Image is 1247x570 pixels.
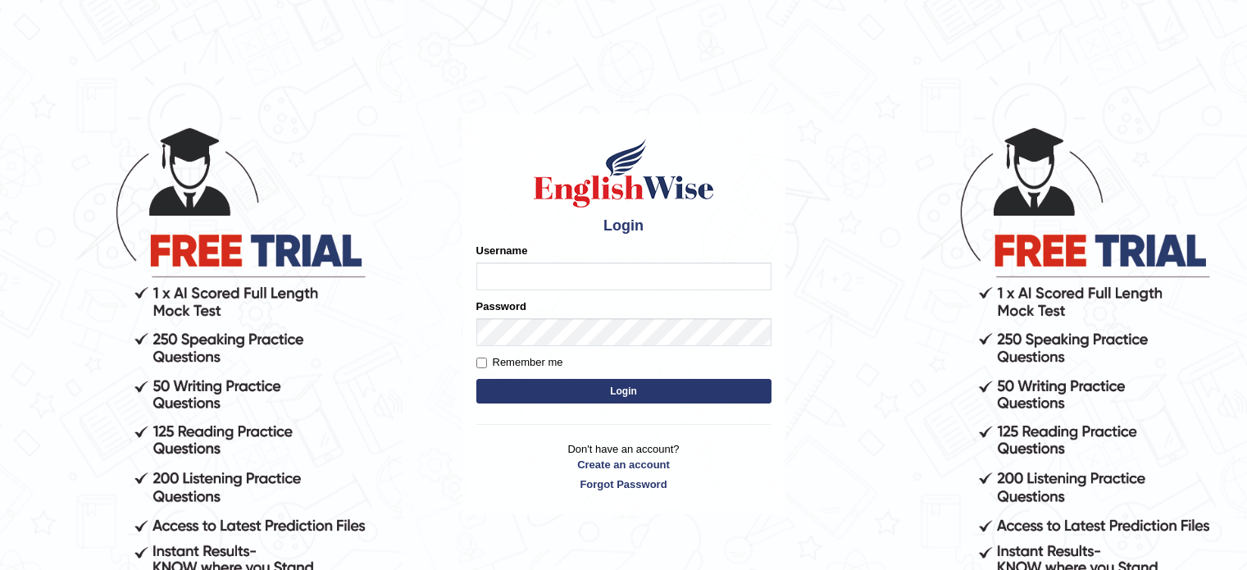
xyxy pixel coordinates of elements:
label: Remember me [476,354,563,371]
a: Forgot Password [476,477,771,492]
p: Don't have an account? [476,441,771,492]
label: Password [476,299,526,314]
input: Remember me [476,358,487,368]
label: Username [476,243,528,258]
button: Login [476,379,771,404]
h4: Login [476,218,771,235]
img: Logo of English Wise sign in for intelligent practice with AI [530,136,717,210]
a: Create an account [476,457,771,472]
